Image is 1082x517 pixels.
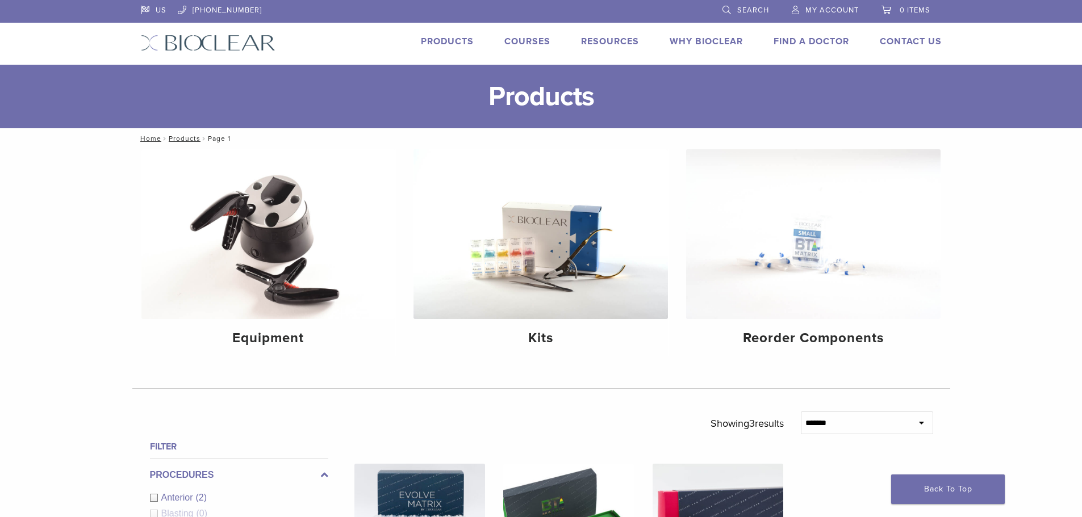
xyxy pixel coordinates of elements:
h4: Equipment [151,328,387,348]
img: Bioclear [141,35,275,51]
a: Why Bioclear [670,36,743,47]
span: Anterior [161,493,196,502]
h4: Reorder Components [695,328,931,348]
label: Procedures [150,468,328,482]
span: My Account [805,6,859,15]
p: Showing results [711,411,784,435]
img: Equipment [141,149,396,319]
a: Products [169,134,200,142]
a: Courses [504,36,550,47]
span: 3 [749,417,755,430]
span: 0 items [900,6,930,15]
span: (2) [196,493,207,502]
a: Home [137,134,161,142]
h4: Filter [150,440,328,453]
a: Products [421,36,474,47]
a: Reorder Components [686,149,941,356]
a: Resources [581,36,639,47]
a: Kits [413,149,668,356]
span: / [161,136,169,141]
span: / [200,136,208,141]
a: Equipment [141,149,396,356]
img: Reorder Components [686,149,941,319]
a: Find A Doctor [774,36,849,47]
nav: Page 1 [132,128,950,149]
a: Back To Top [891,474,1005,504]
a: Contact Us [880,36,942,47]
h4: Kits [423,328,659,348]
span: Search [737,6,769,15]
img: Kits [413,149,668,319]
